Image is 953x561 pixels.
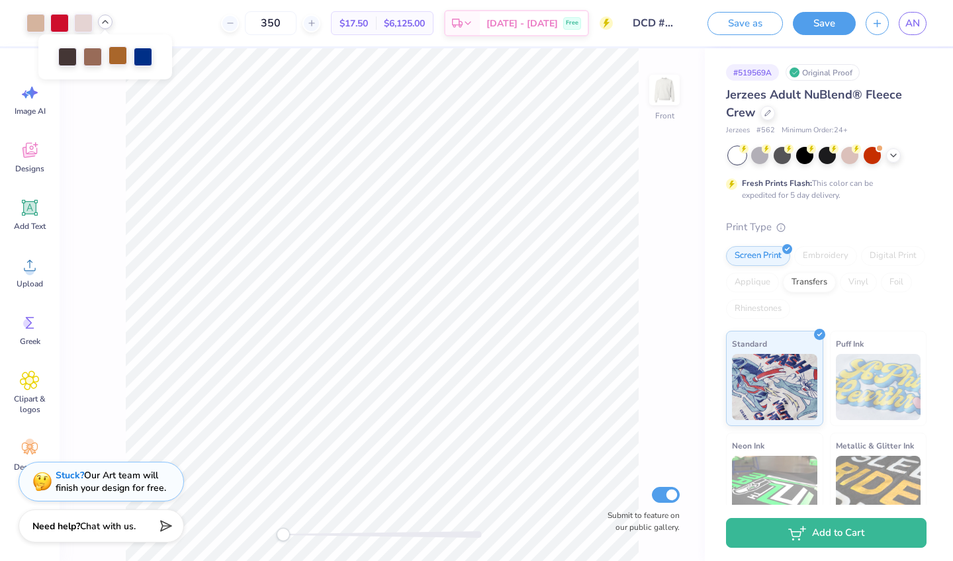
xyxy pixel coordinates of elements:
a: AN [899,12,927,35]
span: Metallic & Glitter Ink [836,439,914,453]
strong: Stuck? [56,469,84,482]
strong: Fresh Prints Flash: [742,178,812,189]
div: Front [655,110,674,122]
input: – – [245,11,296,35]
img: Metallic & Glitter Ink [836,456,921,522]
div: Print Type [726,220,927,235]
div: Original Proof [786,64,860,81]
input: Untitled Design [623,10,688,36]
span: $6,125.00 [384,17,425,30]
img: Front [651,77,678,103]
div: Our Art team will finish your design for free. [56,469,166,494]
span: Minimum Order: 24 + [782,125,848,136]
span: Neon Ink [732,439,764,453]
img: Puff Ink [836,354,921,420]
span: $17.50 [340,17,368,30]
span: Upload [17,279,43,289]
span: Chat with us. [80,520,136,533]
span: Image AI [15,106,46,116]
img: Standard [732,354,817,420]
div: Applique [726,273,779,292]
div: Foil [881,273,912,292]
strong: Need help? [32,520,80,533]
button: Save [793,12,856,35]
div: This color can be expedited for 5 day delivery. [742,177,905,201]
span: Free [566,19,578,28]
div: Rhinestones [726,299,790,319]
span: Greek [20,336,40,347]
div: Vinyl [840,273,877,292]
span: Jerzees [726,125,750,136]
span: AN [905,16,920,31]
span: Standard [732,337,767,351]
span: [DATE] - [DATE] [486,17,558,30]
div: Transfers [783,273,836,292]
button: Add to Cart [726,518,927,548]
span: # 562 [756,125,775,136]
div: # 519569A [726,64,779,81]
div: Digital Print [861,246,925,266]
span: Jerzees Adult NuBlend® Fleece Crew [726,87,902,120]
div: Screen Print [726,246,790,266]
img: Neon Ink [732,456,817,522]
div: Embroidery [794,246,857,266]
span: Add Text [14,221,46,232]
button: Save as [707,12,783,35]
span: Designs [15,163,44,174]
div: Accessibility label [277,528,290,541]
span: Clipart & logos [8,394,52,415]
label: Submit to feature on our public gallery. [600,509,680,533]
span: Puff Ink [836,337,864,351]
span: Decorate [14,462,46,472]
